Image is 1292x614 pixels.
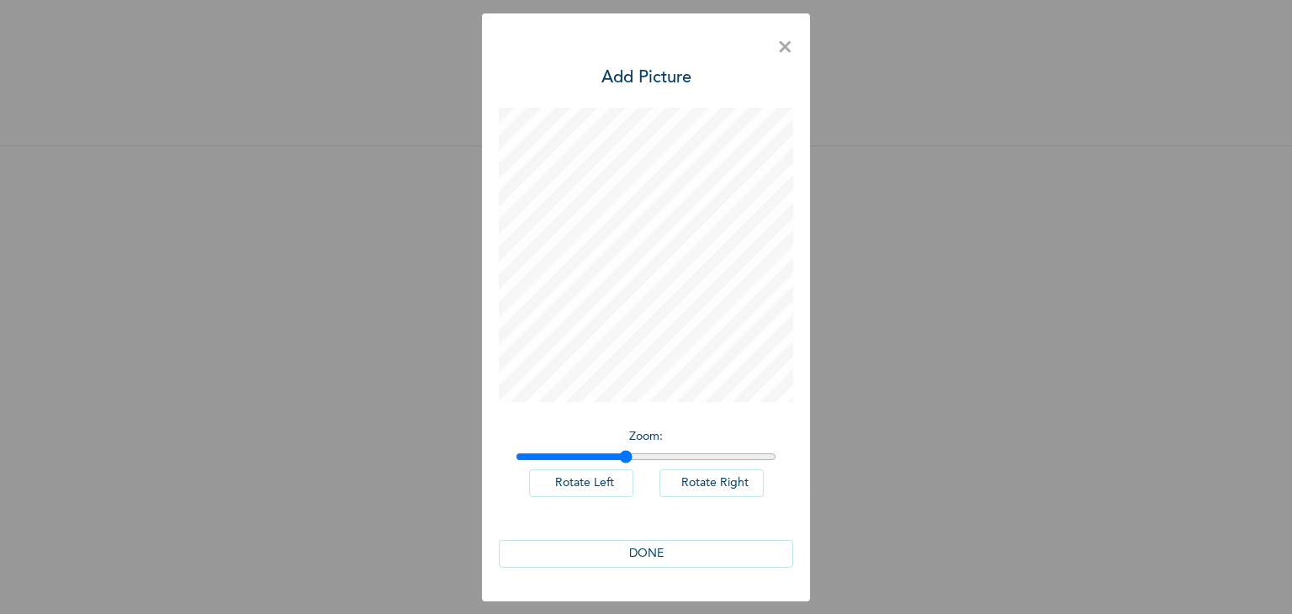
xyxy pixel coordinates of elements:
button: Rotate Left [529,469,633,497]
button: DONE [499,540,793,568]
h3: Add Picture [601,66,691,91]
span: × [777,30,793,66]
span: Please add a recent Passport Photograph [495,309,797,377]
button: Rotate Right [659,469,764,497]
p: Zoom : [516,428,776,446]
